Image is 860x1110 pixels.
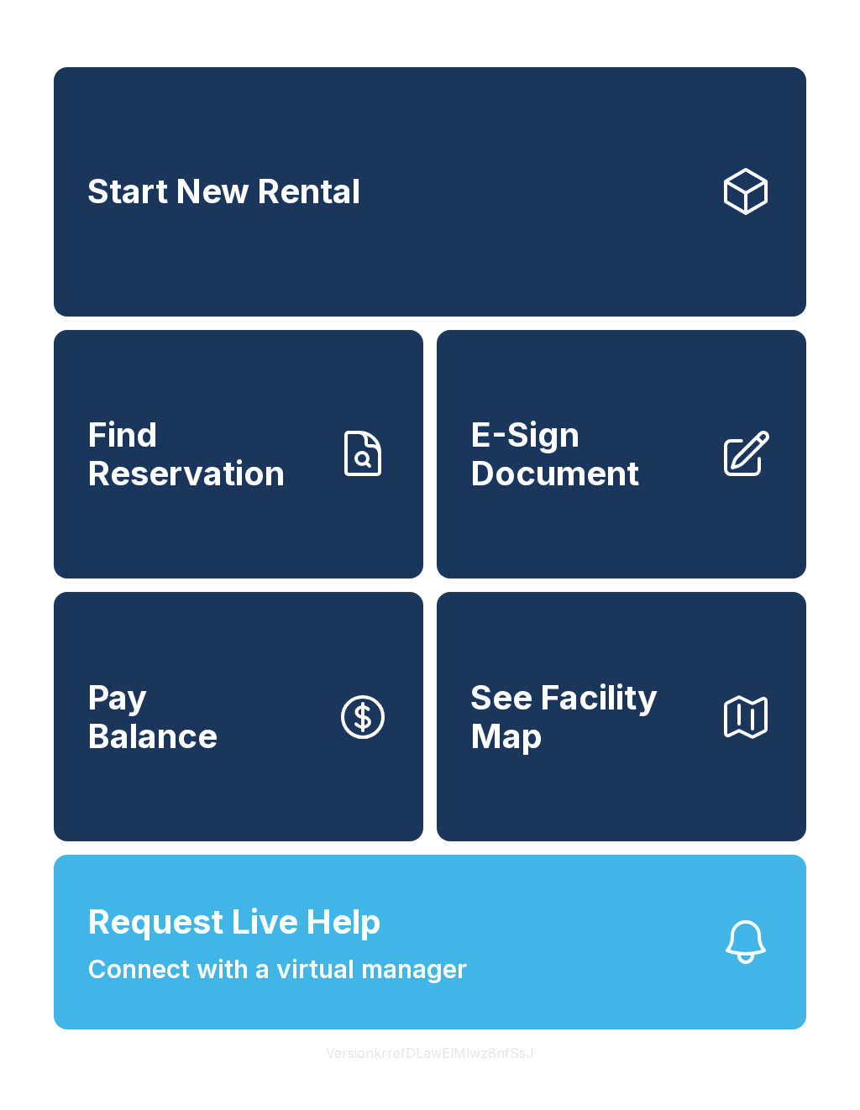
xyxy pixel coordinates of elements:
[87,897,381,947] span: Request Live Help
[470,416,705,492] span: E-Sign Document
[312,1029,548,1076] button: VersionkrrefDLawElMlwz8nfSsJ
[87,172,360,211] span: Start New Rental
[437,330,806,579] a: E-Sign Document
[54,855,806,1029] button: Request Live HelpConnect with a virtual manager
[54,592,423,841] button: PayBalance
[470,678,705,755] span: See Facility Map
[87,950,467,988] span: Connect with a virtual manager
[87,678,218,755] span: Pay Balance
[54,330,423,579] a: Find Reservation
[437,592,806,841] button: See Facility Map
[87,416,322,492] span: Find Reservation
[54,67,806,317] a: Start New Rental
